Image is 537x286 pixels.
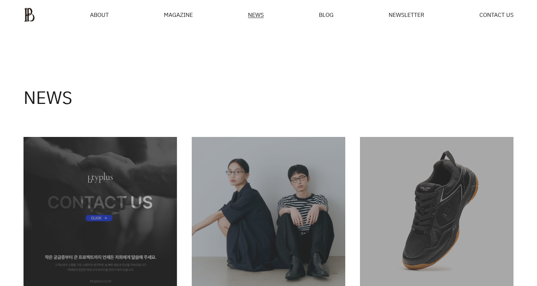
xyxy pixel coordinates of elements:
[248,12,264,18] a: NEWS
[319,12,334,18] a: BLOG
[164,12,193,18] div: MAGAZINE
[479,12,513,18] a: CONTACT US
[389,12,424,18] a: NEWSLETTER
[90,12,109,18] a: ABOUT
[24,88,72,106] h3: NEWS
[24,7,35,22] img: ba379d5522eb3.png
